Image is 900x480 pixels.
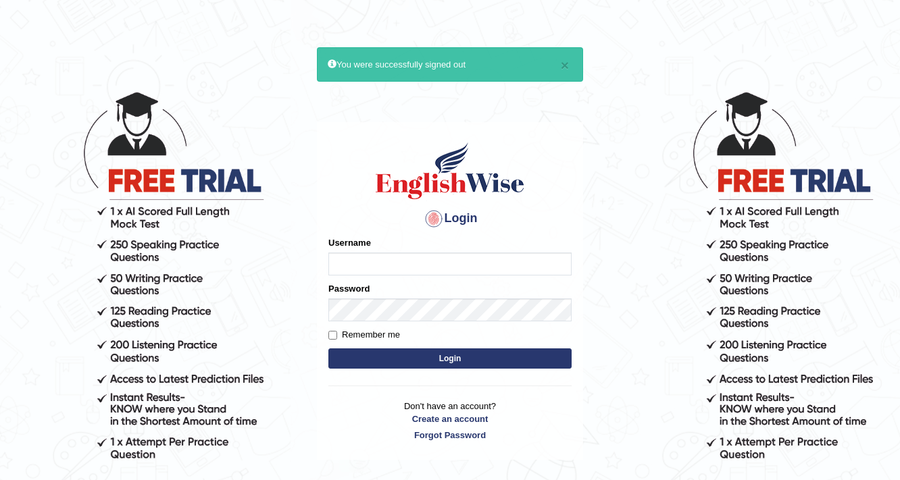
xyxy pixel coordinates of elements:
[328,331,337,340] input: Remember me
[317,47,583,82] div: You were successfully signed out
[328,328,400,342] label: Remember me
[328,400,572,442] p: Don't have an account?
[328,429,572,442] a: Forgot Password
[561,58,569,72] button: ×
[328,236,371,249] label: Username
[373,140,527,201] img: Logo of English Wise sign in for intelligent practice with AI
[328,208,572,230] h4: Login
[328,412,572,425] a: Create an account
[328,348,572,369] button: Login
[328,282,370,295] label: Password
